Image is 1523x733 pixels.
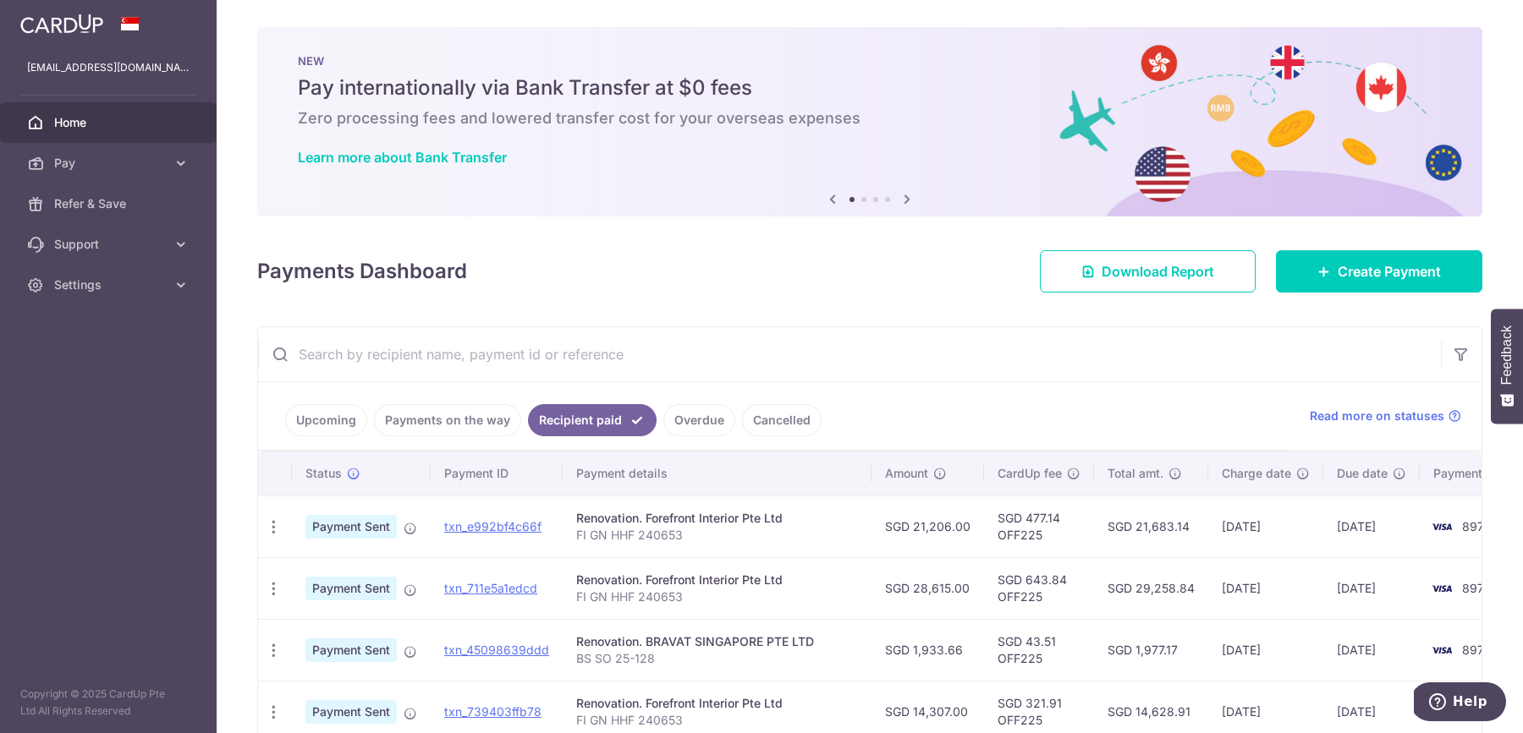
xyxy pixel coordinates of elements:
[257,256,467,287] h4: Payments Dashboard
[305,465,342,482] span: Status
[1462,643,1491,657] span: 8975
[984,557,1094,619] td: SGD 643.84 OFF225
[1094,619,1208,681] td: SGD 1,977.17
[576,572,858,588] div: Renovation. Forefront Interior Pte Ltd
[444,643,549,657] a: txn_45098639ddd
[871,495,984,557] td: SGD 21,206.00
[54,155,166,172] span: Pay
[576,510,858,527] div: Renovation. Forefront Interior Pte Ltd
[431,451,563,495] th: Payment ID
[305,700,397,724] span: Payment Sent
[1310,408,1444,424] span: Read more on statuses
[885,465,928,482] span: Amount
[1222,465,1291,482] span: Charge date
[298,149,507,166] a: Learn more about Bank Transfer
[305,577,397,600] span: Payment Sent
[20,14,103,34] img: CardUp
[54,195,166,212] span: Refer & Save
[1208,619,1323,681] td: [DATE]
[298,74,1442,101] h5: Pay internationally via Bank Transfer at $0 fees
[1094,557,1208,619] td: SGD 29,258.84
[258,327,1441,381] input: Search by recipient name, payment id or reference
[1323,557,1420,619] td: [DATE]
[54,236,166,253] span: Support
[1491,309,1523,424] button: Feedback - Show survey
[663,404,735,436] a: Overdue
[257,27,1482,216] img: Bank transfer banner
[1425,578,1459,599] img: Bank Card
[1094,495,1208,557] td: SGD 21,683.14
[1276,250,1482,293] a: Create Payment
[1208,557,1323,619] td: [DATE]
[1337,465,1388,482] span: Due date
[871,557,984,619] td: SGD 28,615.00
[305,638,397,662] span: Payment Sent
[1425,640,1459,660] img: Bank Card
[528,404,657,436] a: Recipient paid
[871,619,984,681] td: SGD 1,933.66
[444,519,542,533] a: txn_e992bf4c66f
[576,588,858,605] p: FI GN HHF 240653
[1102,261,1214,282] span: Download Report
[984,619,1094,681] td: SGD 43.51 OFF225
[1462,519,1491,533] span: 8975
[576,527,858,544] p: FI GN HHF 240653
[1310,408,1461,424] a: Read more on statuses
[444,704,542,719] a: txn_739403ffb78
[305,515,397,539] span: Payment Sent
[1040,250,1256,293] a: Download Report
[54,114,166,131] span: Home
[27,59,190,76] p: [EMAIL_ADDRESS][DOMAIN_NAME]
[1414,682,1506,725] iframe: Opens a widget where you can find more information
[576,633,858,650] div: Renovation. BRAVAT SINGAPORE PTE LTD
[1338,261,1441,282] span: Create Payment
[1462,581,1491,595] span: 8975
[576,650,858,667] p: BS SO 25-128
[298,108,1442,129] h6: Zero processing fees and lowered transfer cost for your overseas expenses
[576,695,858,712] div: Renovation. Forefront Interior Pte Ltd
[563,451,871,495] th: Payment details
[998,465,1062,482] span: CardUp fee
[285,404,367,436] a: Upcoming
[1425,517,1459,537] img: Bank Card
[374,404,521,436] a: Payments on the way
[1208,495,1323,557] td: [DATE]
[984,495,1094,557] td: SGD 477.14 OFF225
[444,581,537,595] a: txn_711e5a1edcd
[298,54,1442,68] p: NEW
[742,404,822,436] a: Cancelled
[1323,619,1420,681] td: [DATE]
[54,276,166,293] span: Settings
[576,712,858,729] p: FI GN HHF 240653
[1499,325,1515,385] span: Feedback
[1108,465,1163,482] span: Total amt.
[1323,495,1420,557] td: [DATE]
